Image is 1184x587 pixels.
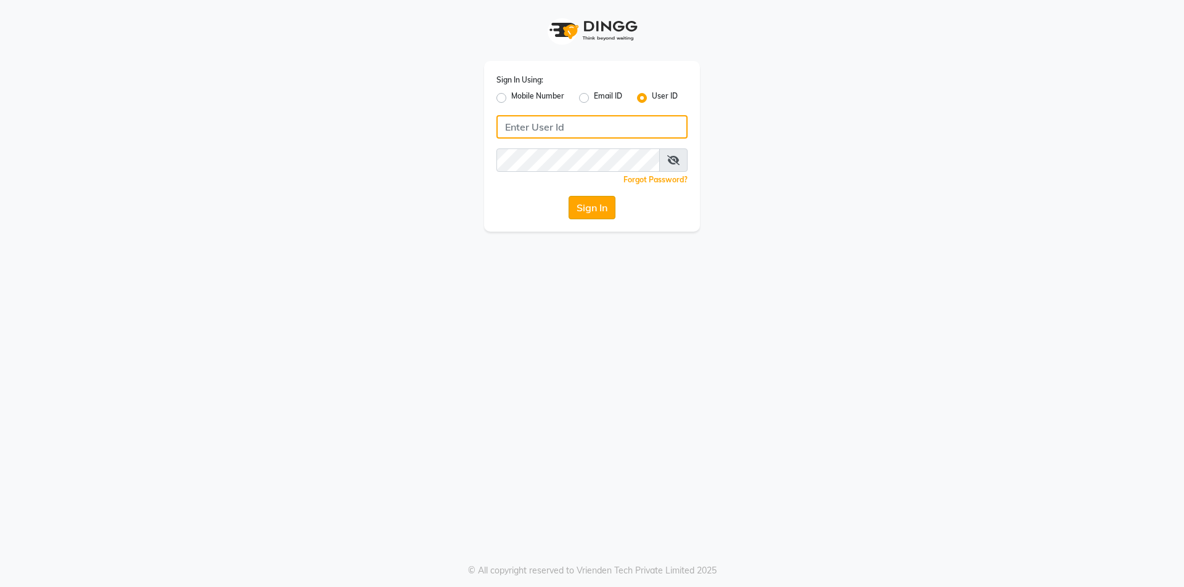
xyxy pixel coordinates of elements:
input: Username [496,115,688,139]
a: Forgot Password? [623,175,688,184]
label: Mobile Number [511,91,564,105]
input: Username [496,148,660,172]
label: Email ID [594,91,622,105]
button: Sign In [569,196,615,219]
img: logo1.svg [543,12,641,49]
label: Sign In Using: [496,75,543,86]
label: User ID [652,91,678,105]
